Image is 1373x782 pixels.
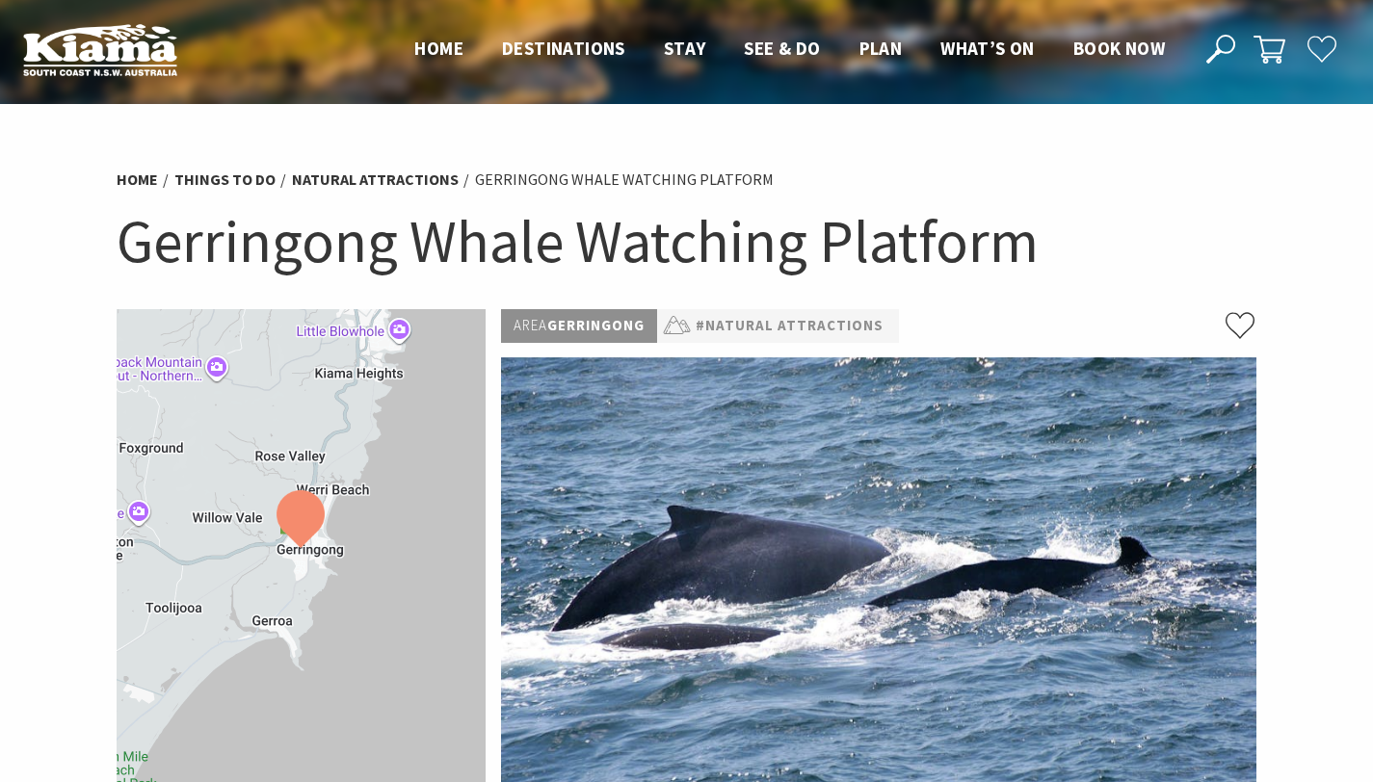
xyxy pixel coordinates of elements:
p: Gerringong [501,309,657,343]
span: Area [514,316,547,334]
span: Destinations [502,37,625,60]
span: Stay [664,37,706,60]
a: Home [117,169,158,190]
a: Natural Attractions [292,169,459,190]
span: Plan [859,37,903,60]
img: Kiama Logo [23,23,177,76]
span: What’s On [940,37,1035,60]
span: Book now [1073,37,1165,60]
nav: Main Menu [395,34,1184,65]
span: See & Do [744,37,820,60]
span: Home [414,37,463,60]
li: Gerringong Whale Watching Platform [475,168,774,193]
h1: Gerringong Whale Watching Platform [117,202,1257,280]
a: #Natural Attractions [696,314,884,338]
a: Things To Do [174,169,276,190]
